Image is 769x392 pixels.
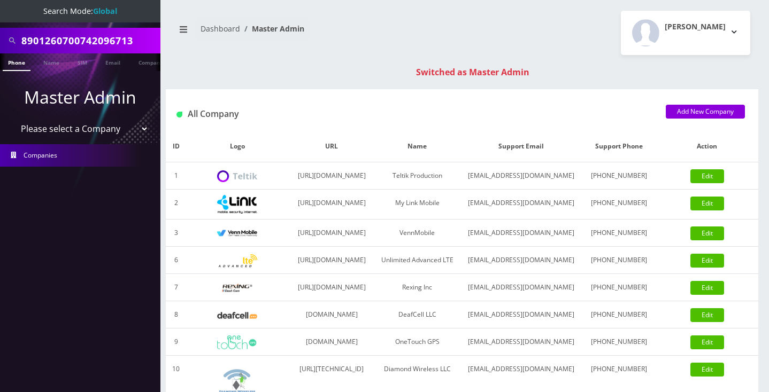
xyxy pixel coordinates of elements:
[133,53,169,70] a: Company
[690,169,724,183] a: Edit
[289,301,375,328] td: [DOMAIN_NAME]
[3,53,30,71] a: Phone
[240,23,304,34] li: Master Admin
[460,131,583,162] th: Support Email
[289,131,375,162] th: URL
[690,363,724,377] a: Edit
[166,301,186,328] td: 8
[289,162,375,190] td: [URL][DOMAIN_NAME]
[690,226,724,240] a: Edit
[217,335,257,349] img: OneTouch GPS
[460,162,583,190] td: [EMAIL_ADDRESS][DOMAIN_NAME]
[176,112,182,117] img: All Company
[166,247,186,274] td: 6
[217,254,257,268] img: Unlimited Advanced LTE
[375,247,459,274] td: Unlimited Advanced LTE
[217,230,257,237] img: VennMobile
[186,131,288,162] th: Logo
[217,283,257,293] img: Rexing Inc
[201,23,240,34] a: Dashboard
[582,328,656,356] td: [PHONE_NUMBER]
[582,301,656,328] td: [PHONE_NUMBER]
[690,308,724,322] a: Edit
[289,274,375,301] td: [URL][DOMAIN_NAME]
[43,6,117,16] span: Search Mode:
[375,328,459,356] td: OneTouch GPS
[93,6,117,16] strong: Global
[289,219,375,247] td: [URL][DOMAIN_NAME]
[38,53,65,70] a: Name
[21,30,158,51] input: Search All Companies
[582,274,656,301] td: [PHONE_NUMBER]
[166,162,186,190] td: 1
[217,195,257,214] img: My Link Mobile
[166,190,186,219] td: 2
[690,197,724,210] a: Edit
[375,131,459,162] th: Name
[656,131,758,162] th: Action
[72,53,93,70] a: SIM
[582,219,656,247] td: [PHONE_NUMBER]
[582,247,656,274] td: [PHONE_NUMBER]
[375,274,459,301] td: Rexing Inc
[665,22,726,32] h2: [PERSON_NAME]
[582,131,656,162] th: Support Phone
[289,247,375,274] td: [URL][DOMAIN_NAME]
[690,254,724,268] a: Edit
[460,247,583,274] td: [EMAIL_ADDRESS][DOMAIN_NAME]
[460,219,583,247] td: [EMAIL_ADDRESS][DOMAIN_NAME]
[166,131,186,162] th: ID
[375,162,459,190] td: Teltik Production
[289,190,375,219] td: [URL][DOMAIN_NAME]
[582,162,656,190] td: [PHONE_NUMBER]
[375,219,459,247] td: VennMobile
[217,170,257,183] img: Teltik Production
[100,53,126,70] a: Email
[582,190,656,219] td: [PHONE_NUMBER]
[690,281,724,295] a: Edit
[375,301,459,328] td: DeafCell LLC
[176,66,769,79] div: Switched as Master Admin
[690,335,724,349] a: Edit
[174,18,454,48] nav: breadcrumb
[460,274,583,301] td: [EMAIL_ADDRESS][DOMAIN_NAME]
[460,190,583,219] td: [EMAIL_ADDRESS][DOMAIN_NAME]
[460,328,583,356] td: [EMAIL_ADDRESS][DOMAIN_NAME]
[217,312,257,319] img: DeafCell LLC
[24,151,57,160] span: Companies
[375,190,459,219] td: My Link Mobile
[176,109,650,119] h1: All Company
[166,274,186,301] td: 7
[666,105,745,119] a: Add New Company
[621,11,750,55] button: [PERSON_NAME]
[460,301,583,328] td: [EMAIL_ADDRESS][DOMAIN_NAME]
[289,328,375,356] td: [DOMAIN_NAME]
[166,328,186,356] td: 9
[166,219,186,247] td: 3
